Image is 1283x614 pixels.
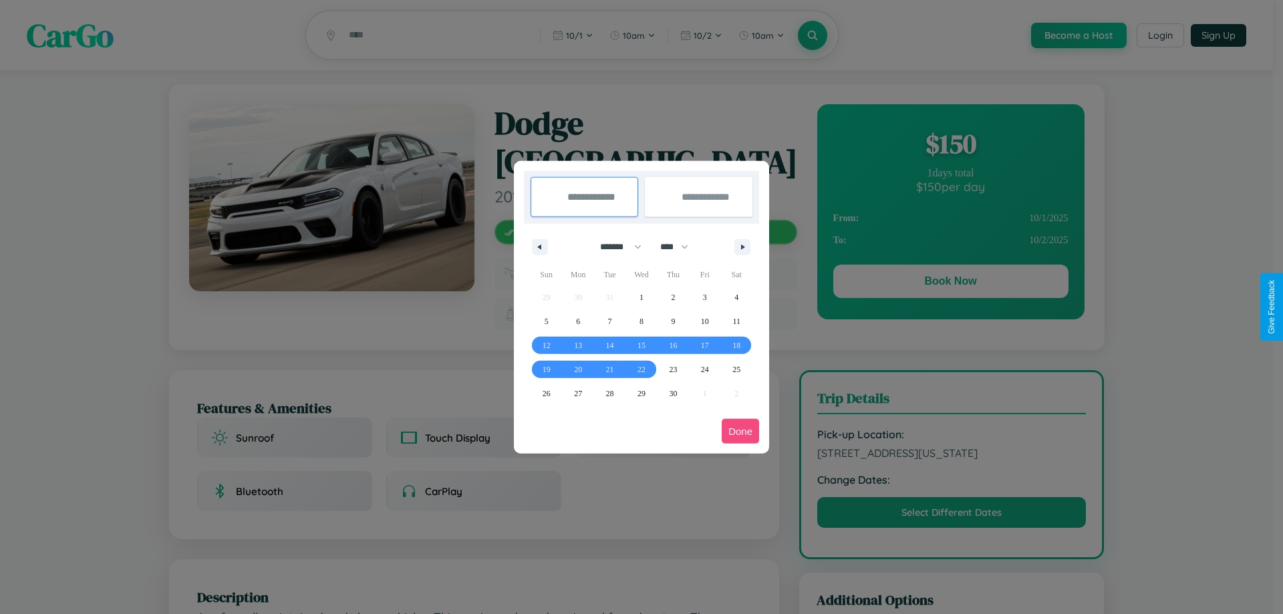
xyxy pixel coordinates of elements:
[703,285,707,309] span: 3
[531,381,562,406] button: 26
[671,285,675,309] span: 2
[531,357,562,381] button: 19
[594,357,625,381] button: 21
[543,333,551,357] span: 12
[625,285,657,309] button: 1
[543,357,551,381] span: 19
[658,357,689,381] button: 23
[562,309,593,333] button: 6
[637,357,646,381] span: 22
[594,309,625,333] button: 7
[721,357,752,381] button: 25
[734,285,738,309] span: 4
[658,264,689,285] span: Thu
[608,309,612,333] span: 7
[722,419,759,444] button: Done
[669,333,677,357] span: 16
[543,381,551,406] span: 26
[637,333,646,357] span: 15
[576,309,580,333] span: 6
[594,264,625,285] span: Tue
[1267,280,1276,334] div: Give Feedback
[625,357,657,381] button: 22
[701,333,709,357] span: 17
[562,381,593,406] button: 27
[606,381,614,406] span: 28
[594,381,625,406] button: 28
[562,333,593,357] button: 13
[562,357,593,381] button: 20
[671,309,675,333] span: 9
[732,309,740,333] span: 11
[606,357,614,381] span: 21
[574,357,582,381] span: 20
[721,333,752,357] button: 18
[721,309,752,333] button: 11
[574,333,582,357] span: 13
[689,357,720,381] button: 24
[689,285,720,309] button: 3
[689,333,720,357] button: 17
[639,309,644,333] span: 8
[637,381,646,406] span: 29
[545,309,549,333] span: 5
[669,381,677,406] span: 30
[562,264,593,285] span: Mon
[689,309,720,333] button: 10
[658,309,689,333] button: 9
[531,309,562,333] button: 5
[625,381,657,406] button: 29
[625,264,657,285] span: Wed
[721,264,752,285] span: Sat
[689,264,720,285] span: Fri
[531,333,562,357] button: 12
[732,357,740,381] span: 25
[658,333,689,357] button: 16
[639,285,644,309] span: 1
[658,285,689,309] button: 2
[732,333,740,357] span: 18
[606,333,614,357] span: 14
[721,285,752,309] button: 4
[701,309,709,333] span: 10
[594,333,625,357] button: 14
[531,264,562,285] span: Sun
[701,357,709,381] span: 24
[625,309,657,333] button: 8
[658,381,689,406] button: 30
[669,357,677,381] span: 23
[625,333,657,357] button: 15
[574,381,582,406] span: 27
